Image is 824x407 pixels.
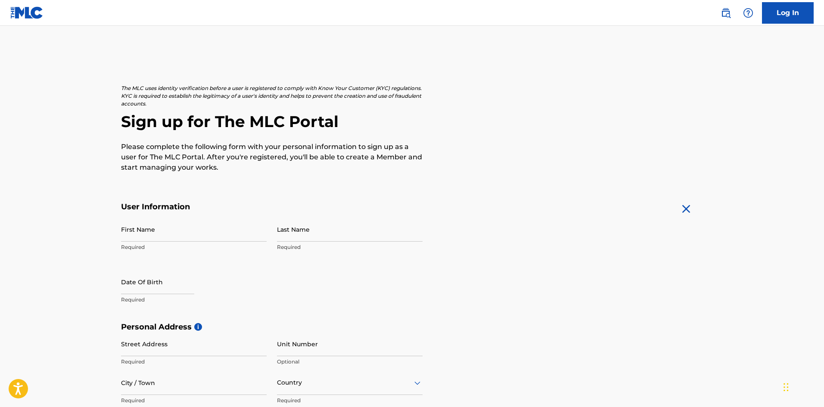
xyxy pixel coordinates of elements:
[277,397,423,404] p: Required
[679,202,693,216] img: close
[277,243,423,251] p: Required
[121,397,267,404] p: Required
[743,8,753,18] img: help
[121,243,267,251] p: Required
[781,366,824,407] iframe: Chat Widget
[721,8,731,18] img: search
[121,84,423,108] p: The MLC uses identity verification before a user is registered to comply with Know Your Customer ...
[784,374,789,400] div: Drag
[121,322,703,332] h5: Personal Address
[121,202,423,212] h5: User Information
[277,358,423,366] p: Optional
[10,6,44,19] img: MLC Logo
[121,358,267,366] p: Required
[740,4,757,22] div: Help
[121,296,267,304] p: Required
[121,112,703,131] h2: Sign up for The MLC Portal
[194,323,202,331] span: i
[762,2,814,24] a: Log In
[717,4,734,22] a: Public Search
[121,142,423,173] p: Please complete the following form with your personal information to sign up as a user for The ML...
